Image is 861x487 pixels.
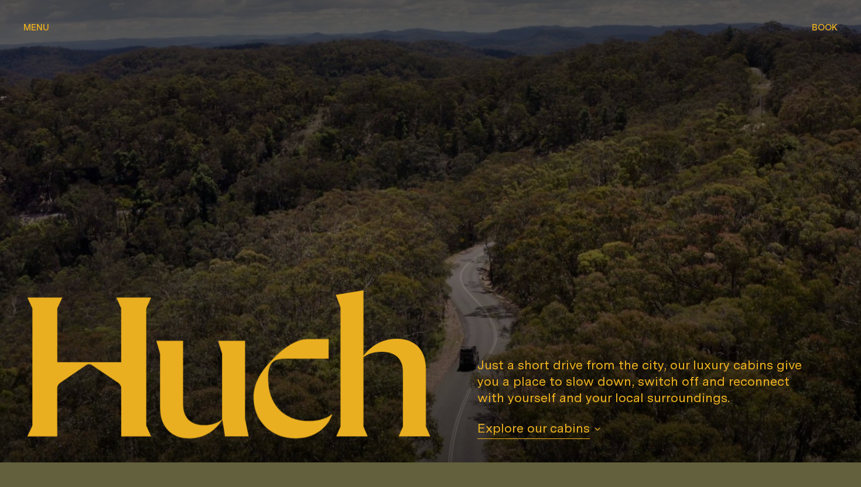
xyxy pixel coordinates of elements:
[812,21,838,35] button: show booking tray
[477,356,814,406] p: Just a short drive from the city, our luxury cabins give you a place to slow down, switch off and...
[477,420,590,439] span: Explore our cabins
[23,23,49,32] span: Menu
[477,420,600,439] button: Explore our cabins
[23,21,49,35] button: show menu
[812,23,838,32] span: Book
